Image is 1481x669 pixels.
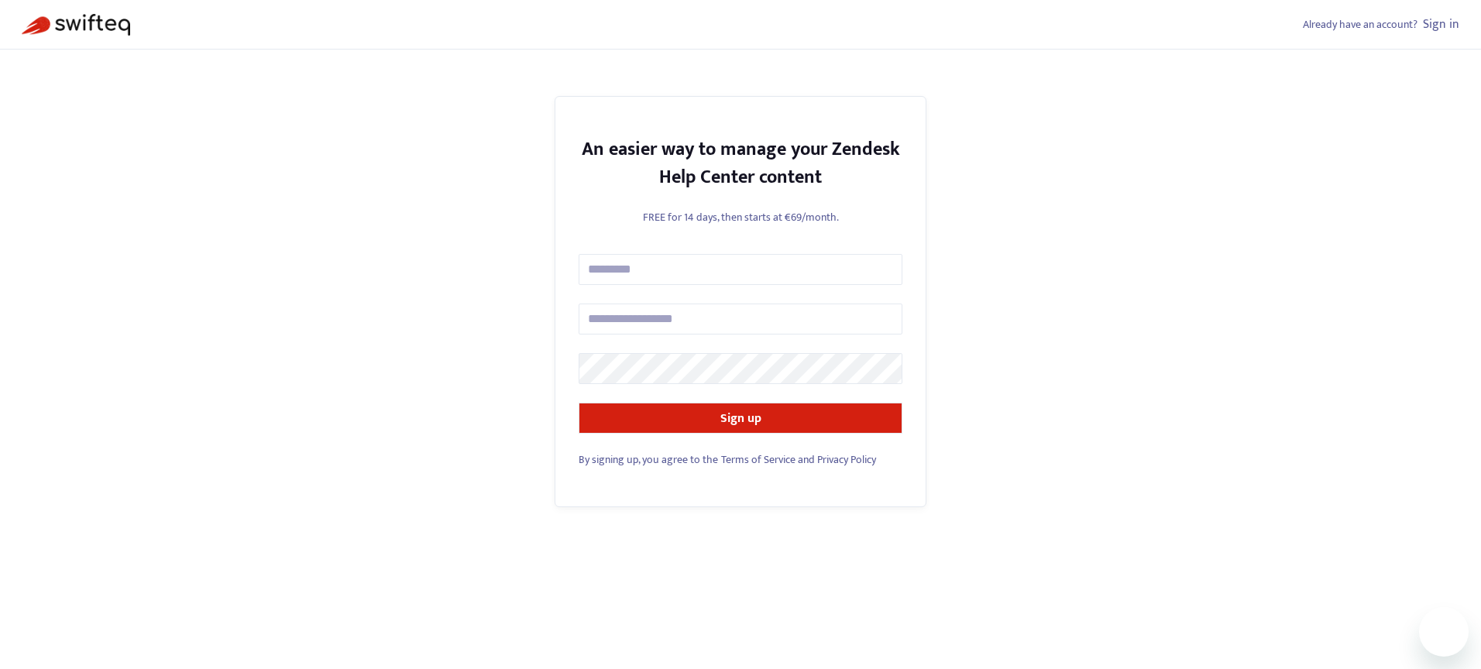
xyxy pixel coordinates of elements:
span: Already have an account? [1303,15,1417,33]
button: Sign up [579,403,902,434]
a: Privacy Policy [817,451,876,468]
p: FREE for 14 days, then starts at €69/month. [579,209,902,225]
strong: An easier way to manage your Zendesk Help Center content [582,134,900,193]
a: Sign in [1423,14,1459,35]
iframe: Button to launch messaging window [1419,607,1469,657]
div: and [579,451,902,468]
a: Terms of Service [721,451,795,468]
span: By signing up, you agree to the [579,451,718,468]
strong: Sign up [720,408,761,429]
img: Swifteq [22,14,130,36]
